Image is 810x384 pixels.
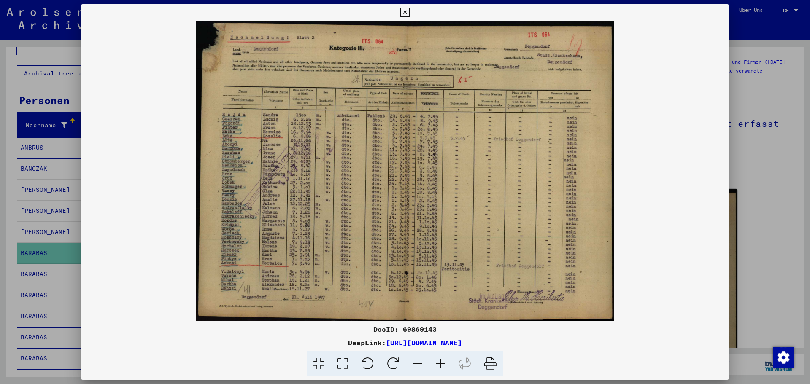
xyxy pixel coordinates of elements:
a: [URL][DOMAIN_NAME] [386,338,462,347]
div: DocID: 69869143 [81,324,729,334]
div: Zustimmung ändern [773,347,793,367]
img: Zustimmung ändern [773,347,794,368]
img: 001.jpg [81,21,729,321]
div: DeepLink: [81,338,729,348]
